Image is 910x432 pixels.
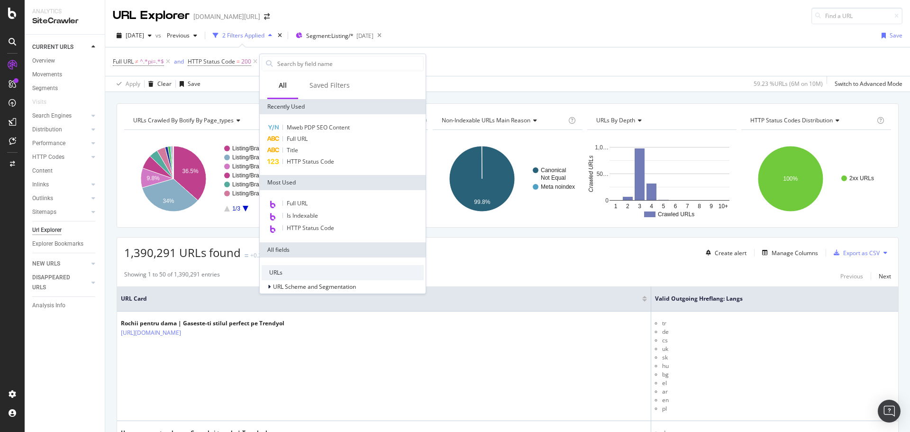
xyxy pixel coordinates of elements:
li: el [662,379,894,387]
div: Visits [32,97,46,107]
li: tr [662,319,894,328]
li: cs [662,336,894,345]
button: [DATE] [113,28,155,43]
a: Distribution [32,125,89,135]
text: 100% [783,175,798,182]
li: pl [662,404,894,413]
a: [URL][DOMAIN_NAME] [121,328,181,338]
text: Listing/Bra… [232,163,265,170]
text: 99.8% [474,199,490,205]
div: Save [188,80,200,88]
button: Save [176,76,200,92]
button: Previous [163,28,201,43]
span: HTTP Status Code [188,57,235,65]
div: Most Used [260,175,426,190]
span: HTTP Status Codes Distribution [750,116,833,124]
div: Export as CSV [843,249,880,257]
a: Visits [32,97,56,107]
button: Save [878,28,902,43]
span: Previous [163,31,190,39]
span: URLs by Depth [596,116,635,124]
div: times [276,31,284,40]
div: Analysis Info [32,301,65,311]
div: Overview [32,56,55,66]
div: A chart. [587,138,737,220]
button: Manage Columns [758,247,818,258]
div: 2 Filters Applied [222,31,264,39]
div: Create alert [715,249,746,257]
div: Manage Columns [772,249,818,257]
div: Explorer Bookmarks [32,239,83,249]
div: arrow-right-arrow-left [264,13,270,20]
li: bg [662,370,894,379]
a: Movements [32,70,98,80]
a: Analysis Info [32,301,98,311]
text: 8 [698,203,701,210]
img: Equal [245,254,248,257]
text: Listing/Bra… [232,181,265,188]
text: 0 [605,197,609,204]
a: Search Engines [32,111,89,121]
text: Not Equal [541,175,566,181]
svg: A chart. [124,138,274,220]
span: Mweb PDP SEO Content [287,123,350,131]
div: Apply [126,80,140,88]
a: Sitemaps [32,207,89,217]
div: +0.23% [250,251,270,259]
div: All [279,81,287,90]
a: Inlinks [32,180,89,190]
text: 7 [686,203,689,210]
li: uk [662,345,894,353]
div: CURRENT URLS [32,42,73,52]
button: and [174,57,184,66]
span: Valid Outgoing Hreflang: Langs [655,294,880,303]
text: Listing/Bra… [232,154,265,161]
text: 1 [614,203,618,210]
svg: A chart. [433,138,582,220]
text: 50… [596,171,608,177]
div: Rochii pentru dama | Gaseste-ti stilul perfect pe Trendyol [121,319,284,328]
a: Outlinks [32,193,89,203]
div: DISAPPEARED URLS [32,273,80,293]
text: 2 [626,203,629,210]
button: Segment:Listing/*[DATE] [292,28,373,43]
text: 36.5% [182,168,199,175]
li: sk [662,353,894,362]
button: Switch to Advanced Mode [831,76,902,92]
button: Create alert [702,245,746,260]
a: Content [32,166,98,176]
svg: A chart. [741,138,891,220]
text: 4 [650,203,653,210]
div: Movements [32,70,62,80]
span: ≠ [135,57,138,65]
div: Inlinks [32,180,49,190]
a: CURRENT URLS [32,42,89,52]
div: Recently Used [260,99,426,114]
text: 9.8% [146,175,160,182]
li: de [662,328,894,336]
text: Canonical [541,167,566,174]
span: Non-Indexable URLs Main Reason [442,116,530,124]
span: URLs Crawled By Botify By page_types [133,116,234,124]
div: All fields [260,242,426,257]
text: 3 [638,203,641,210]
li: en [662,396,894,404]
span: vs [155,31,163,39]
text: 5 [662,203,665,210]
text: 1/3 [232,205,240,212]
button: Clear [145,76,172,92]
div: Outlinks [32,193,53,203]
text: 10+ [719,203,728,210]
div: Saved Filters [309,81,350,90]
text: Listing/Bra… [232,190,265,197]
div: HTTP Codes [32,152,64,162]
div: Previous [840,272,863,280]
li: hu [662,362,894,370]
text: 1,0… [595,144,609,151]
span: Full URL [287,135,308,143]
div: URL Explorer [113,8,190,24]
span: Full URL [287,199,308,207]
div: SiteCrawler [32,16,97,27]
